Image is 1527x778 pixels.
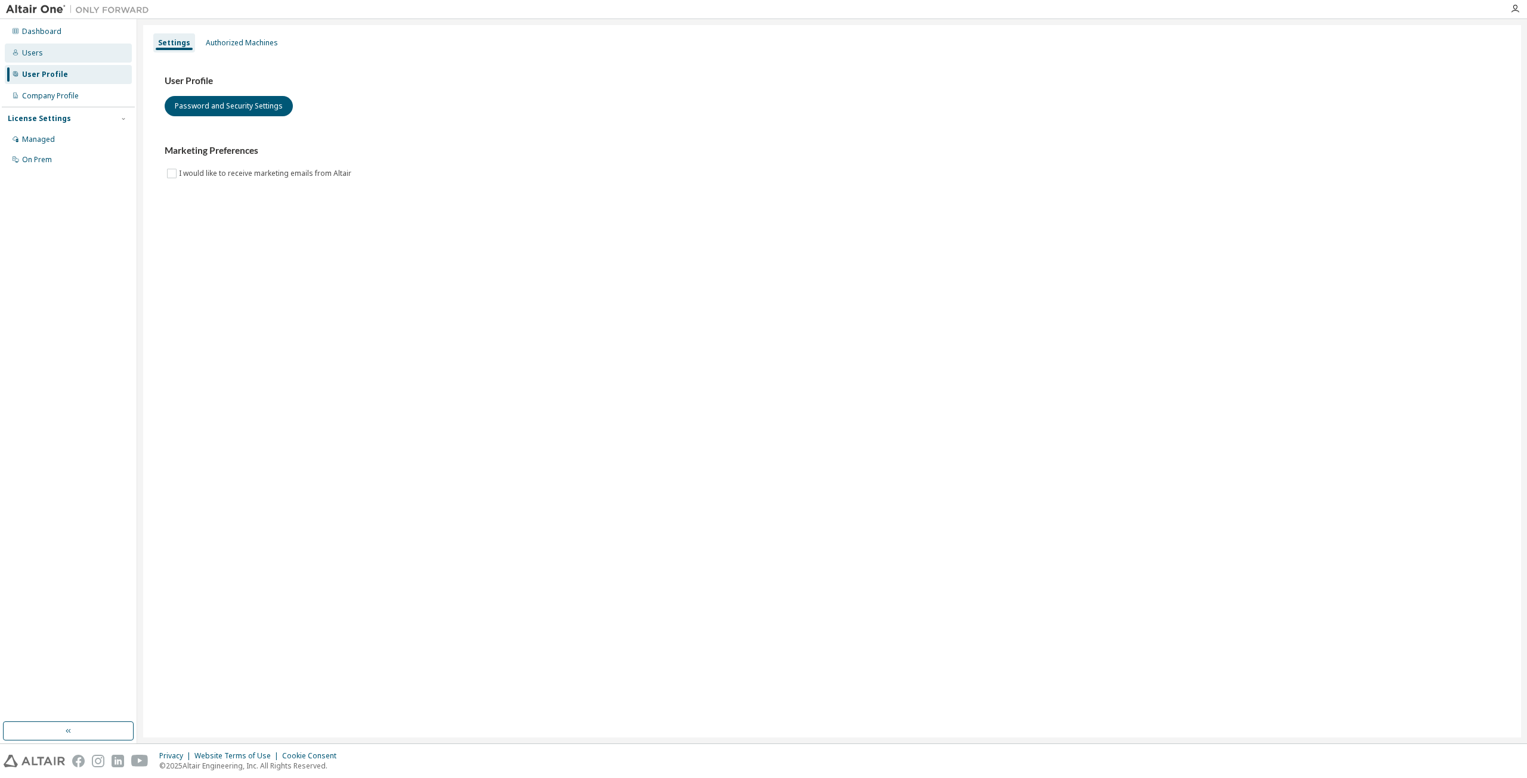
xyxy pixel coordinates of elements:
label: I would like to receive marketing emails from Altair [179,166,354,181]
h3: Marketing Preferences [165,145,1500,157]
h3: User Profile [165,75,1500,87]
div: Website Terms of Use [194,751,282,761]
div: On Prem [22,155,52,165]
img: youtube.svg [131,755,149,767]
div: Users [22,48,43,58]
div: Authorized Machines [206,38,278,48]
div: Cookie Consent [282,751,344,761]
img: linkedin.svg [112,755,124,767]
div: Company Profile [22,91,79,101]
div: Dashboard [22,27,61,36]
div: Settings [158,38,190,48]
img: instagram.svg [92,755,104,767]
div: License Settings [8,114,71,123]
div: User Profile [22,70,68,79]
img: altair_logo.svg [4,755,65,767]
img: facebook.svg [72,755,85,767]
button: Password and Security Settings [165,96,293,116]
div: Managed [22,135,55,144]
img: Altair One [6,4,155,16]
div: Privacy [159,751,194,761]
p: © 2025 Altair Engineering, Inc. All Rights Reserved. [159,761,344,771]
